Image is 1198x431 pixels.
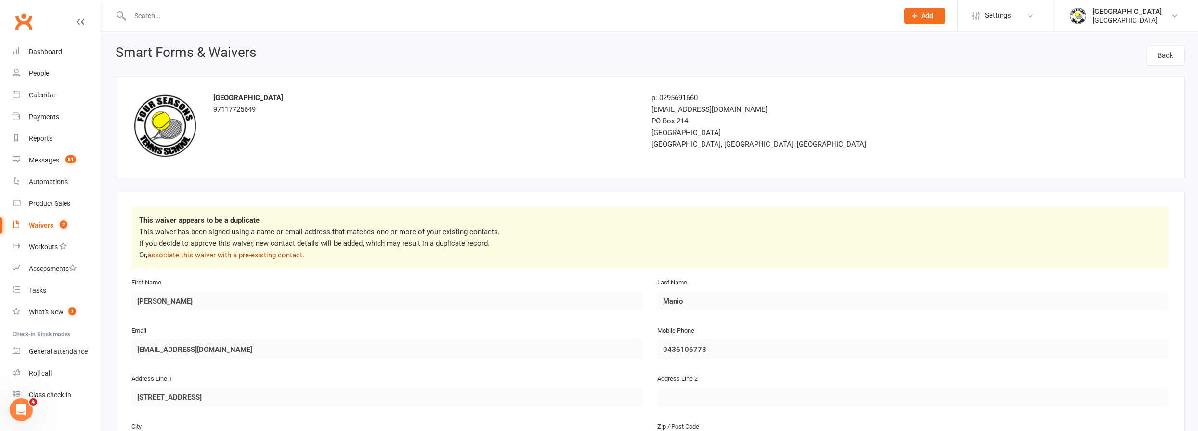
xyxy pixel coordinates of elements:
div: What's New [29,308,64,316]
span: Add [921,12,933,20]
span: 1 [68,307,76,315]
div: Automations [29,178,68,186]
img: thumb_image1754099813.png [1068,6,1088,26]
a: Workouts [13,236,102,258]
a: Product Sales [13,193,102,215]
div: Waivers [29,221,53,229]
button: Add [904,8,945,24]
img: image1673230486.png [131,92,199,160]
a: Tasks [13,280,102,301]
strong: [GEOGRAPHIC_DATA] [213,94,283,102]
label: Email [131,326,146,336]
a: Assessments [13,258,102,280]
span: 4 [29,398,37,406]
label: Address Line 2 [657,374,698,384]
div: 97117725649 [213,92,637,115]
a: People [13,63,102,84]
div: Class check-in [29,391,71,399]
label: First Name [131,278,161,288]
div: Workouts [29,243,58,251]
label: Mobile Phone [657,326,694,336]
div: Assessments [29,265,77,272]
div: General attendance [29,348,88,355]
div: Calendar [29,91,56,99]
a: Back [1146,45,1185,66]
a: What's New1 [13,301,102,323]
div: Roll call [29,369,52,377]
div: Reports [29,135,52,142]
a: Class kiosk mode [13,384,102,406]
span: 81 [65,155,76,163]
div: [EMAIL_ADDRESS][DOMAIN_NAME] [651,104,988,115]
p: This waiver has been signed using a name or email address that matches one or more of your existi... [139,226,1161,261]
a: Automations [13,171,102,193]
iframe: Intercom live chat [10,398,33,421]
h1: Smart Forms & Waivers [116,45,256,63]
label: Last Name [657,278,687,288]
a: Clubworx [12,10,36,34]
div: People [29,69,49,77]
a: Messages 81 [13,149,102,171]
a: Dashboard [13,41,102,63]
label: Address Line 1 [131,374,172,384]
a: Calendar [13,84,102,106]
a: associate this waiver with a pre-existing contact [147,251,302,259]
div: Tasks [29,286,46,294]
strong: This waiver appears to be a duplicate [139,216,260,225]
div: [GEOGRAPHIC_DATA] [1093,16,1162,25]
div: PO Box 214 [651,115,988,127]
a: Roll call [13,363,102,384]
div: Messages [29,156,59,164]
span: 2 [60,220,67,229]
div: [GEOGRAPHIC_DATA] [651,127,988,138]
div: p: 0295691660 [651,92,988,104]
a: Waivers 2 [13,215,102,236]
input: Search... [127,9,892,23]
div: Product Sales [29,200,70,207]
a: General attendance kiosk mode [13,341,102,363]
span: Settings [985,5,1011,27]
a: Payments [13,106,102,128]
div: [GEOGRAPHIC_DATA], [GEOGRAPHIC_DATA], [GEOGRAPHIC_DATA] [651,138,988,150]
a: Reports [13,128,102,149]
div: [GEOGRAPHIC_DATA] [1093,7,1162,16]
div: Payments [29,113,59,121]
div: Dashboard [29,48,62,55]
